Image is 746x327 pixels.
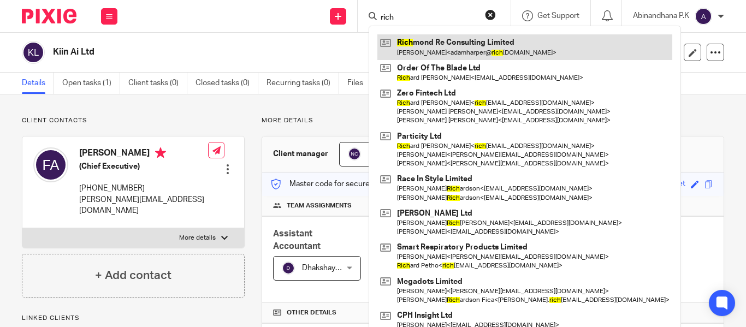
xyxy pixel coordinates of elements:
[95,267,171,284] h4: + Add contact
[267,73,339,94] a: Recurring tasks (0)
[273,148,328,159] h3: Client manager
[287,308,336,317] span: Other details
[485,9,496,20] button: Clear
[53,46,471,58] h2: Kiin Ai Ltd
[282,261,295,275] img: svg%3E
[695,8,712,25] img: svg%3E
[270,179,459,189] p: Master code for secure communications and files
[633,10,689,21] p: Abinandhana P.K
[62,73,120,94] a: Open tasks (1)
[79,147,208,161] h4: [PERSON_NAME]
[79,183,208,194] p: [PHONE_NUMBER]
[22,41,45,64] img: svg%3E
[179,234,216,242] p: More details
[22,314,245,323] p: Linked clients
[33,147,68,182] img: svg%3E
[287,201,352,210] span: Team assignments
[380,13,478,23] input: Search
[273,229,321,251] span: Assistant Accountant
[22,73,54,94] a: Details
[196,73,258,94] a: Closed tasks (0)
[79,194,208,217] p: [PERSON_NAME][EMAIL_ADDRESS][DOMAIN_NAME]
[262,116,724,125] p: More details
[155,147,166,158] i: Primary
[537,12,579,20] span: Get Support
[22,116,245,125] p: Client contacts
[302,264,347,272] span: Dhakshaya M
[348,147,361,160] img: svg%3E
[22,9,76,23] img: Pixie
[347,73,372,94] a: Files
[128,73,187,94] a: Client tasks (0)
[79,161,208,172] h5: (Chief Executive)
